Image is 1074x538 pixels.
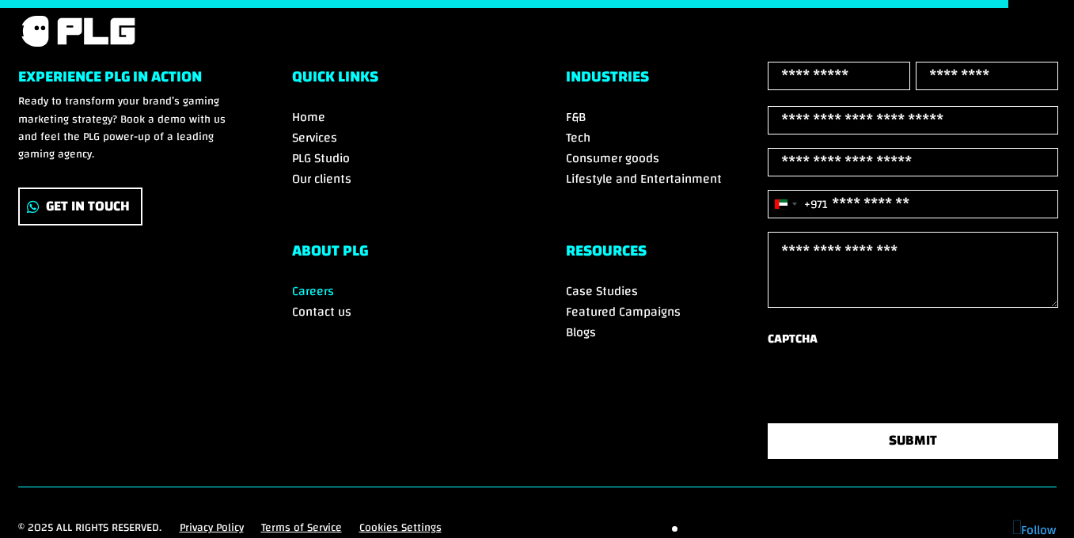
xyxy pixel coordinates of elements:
[18,69,235,93] h6: Experience PLG in Action
[292,126,337,150] a: Services
[566,243,783,267] h6: RESOURCES
[292,105,325,129] a: Home
[566,320,596,344] a: Blogs
[566,105,586,129] a: F&B
[995,462,1074,538] iframe: Chat Widget
[768,191,828,218] button: Selected country
[566,126,590,150] a: Tech
[18,519,161,537] p: © 2025 All rights reserved.
[292,146,350,170] a: PLG Studio
[18,93,235,164] p: Ready to transform your brand’s gaming marketing strategy? Book a demo with us and feel the PLG p...
[768,328,818,350] label: CAPTCHA
[18,13,137,49] a: PLG
[804,194,828,215] div: +971
[566,69,783,93] h6: Industries
[292,69,509,93] h6: Quick Links
[566,167,722,191] a: Lifestyle and Entertainment
[292,243,509,267] h6: ABOUT PLG
[768,423,1059,459] button: SUBMIT
[566,279,638,303] a: Case Studies
[18,188,142,226] a: Get In Touch
[566,146,659,170] a: Consumer goods
[18,13,137,49] img: PLG logo
[768,357,1008,419] iframe: reCAPTCHA
[292,300,351,324] a: Contact us
[292,167,351,191] a: Our clients
[292,279,334,303] a: Careers
[566,300,681,324] a: Featured Campaigns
